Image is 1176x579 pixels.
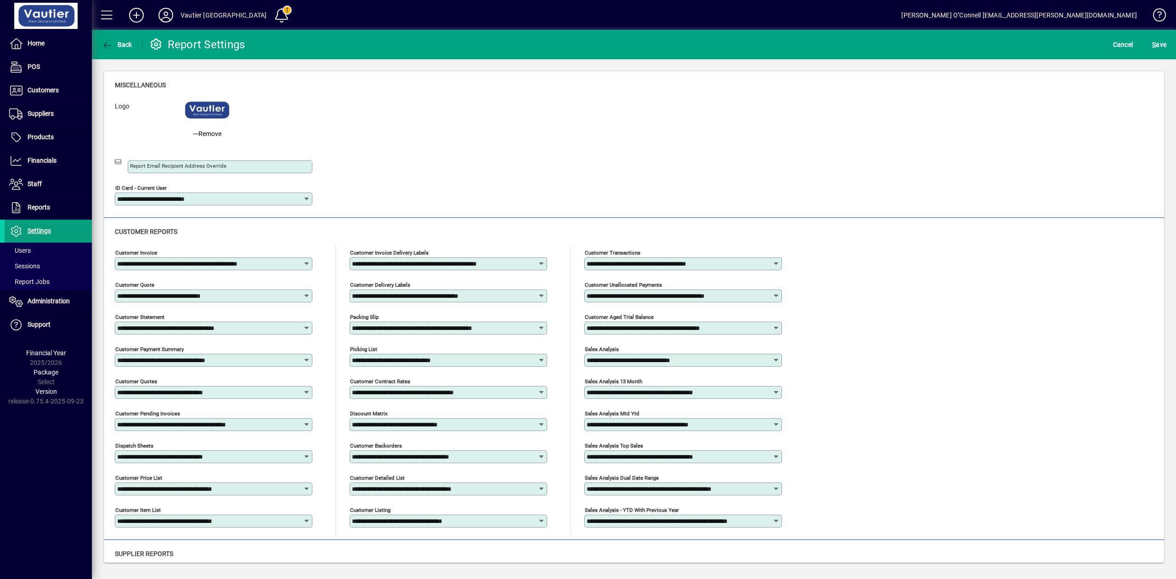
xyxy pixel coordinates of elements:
span: Customer reports [115,228,177,235]
span: Suppliers [28,110,54,117]
span: Back [102,41,132,48]
mat-label: Customer aged trial balance [585,314,654,320]
mat-label: Customer statement [115,314,164,320]
span: Users [9,247,31,254]
span: Home [28,40,45,47]
span: ave [1152,37,1166,52]
mat-label: Customer quotes [115,378,157,385]
mat-label: Customer delivery labels [350,282,410,288]
mat-label: Customer invoice [115,250,157,256]
span: Settings [28,227,51,234]
span: Cancel [1113,37,1133,52]
a: Staff [5,173,92,196]
span: Sessions [9,262,40,270]
mat-label: Discount Matrix [350,410,388,417]
mat-label: Sales analysis - YTD with previous year [585,507,679,513]
button: Remove [189,122,225,138]
div: Report Settings [149,37,245,52]
mat-label: Customer quote [115,282,154,288]
mat-label: Dispatch sheets [115,443,153,449]
span: Miscellaneous [115,81,166,89]
mat-label: Sales analysis top sales [585,443,643,449]
button: Cancel [1111,36,1136,53]
a: Financials [5,149,92,172]
mat-label: Customer unallocated payments [585,282,662,288]
mat-label: Customer Listing [350,507,390,513]
mat-label: Customer Backorders [350,443,402,449]
mat-label: Sales analysis 13 month [585,378,642,385]
a: Users [5,243,92,258]
mat-label: ID Card - Current User [115,185,167,191]
mat-label: Customer Item List [115,507,161,513]
span: Staff [28,180,42,187]
a: Knowledge Base [1146,2,1165,32]
mat-label: Sales analysis [585,346,619,352]
mat-label: Sales analysis mtd ytd [585,410,639,417]
span: Report Jobs [9,278,50,285]
span: POS [28,63,40,70]
app-page-header-button: Back [92,36,142,53]
span: Reports [28,204,50,211]
button: Save [1150,36,1169,53]
a: Suppliers [5,102,92,125]
mat-label: Customer Contract Rates [350,378,410,385]
span: Package [34,369,58,376]
span: Financials [28,157,57,164]
mat-label: Customer transactions [585,250,640,256]
span: Remove [193,129,221,139]
a: Report Jobs [5,274,92,289]
button: Add [122,7,151,23]
mat-label: Customer Payment Summary [115,346,184,352]
a: Products [5,126,92,149]
div: Vautier [GEOGRAPHIC_DATA] [181,8,266,23]
a: Sessions [5,258,92,274]
button: Profile [151,7,181,23]
a: Home [5,32,92,55]
span: Support [28,321,51,328]
mat-label: Sales analysis dual date range [585,475,659,481]
mat-label: Customer Detailed List [350,475,405,481]
mat-label: Report Email Recipient Address Override [130,163,226,169]
mat-label: Customer invoice delivery labels [350,250,429,256]
div: [PERSON_NAME] O''Connell [EMAIL_ADDRESS][PERSON_NAME][DOMAIN_NAME] [901,8,1137,23]
span: Supplier reports [115,550,173,557]
a: Administration [5,290,92,313]
span: Customers [28,86,59,94]
a: Customers [5,79,92,102]
a: Support [5,313,92,336]
label: Logo [108,102,178,138]
span: Products [28,133,54,141]
span: S [1152,41,1156,48]
span: Administration [28,297,70,305]
button: Back [99,36,135,53]
a: Reports [5,196,92,219]
mat-label: Customer pending invoices [115,410,180,417]
span: Version [35,388,57,395]
span: Financial Year [26,349,66,357]
mat-label: Picking List [350,346,377,352]
mat-label: Packing Slip [350,314,379,320]
a: POS [5,56,92,79]
mat-label: Customer Price List [115,475,162,481]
